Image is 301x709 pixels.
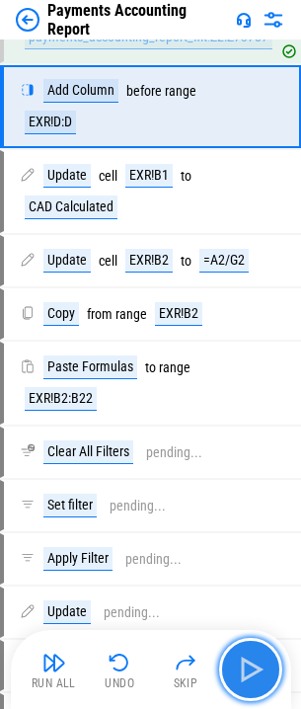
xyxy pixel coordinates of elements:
div: to [181,254,191,269]
div: range [159,360,190,375]
img: Run All [42,651,66,674]
div: Add Column [43,79,118,103]
img: Main button [235,654,266,685]
div: Copy [43,302,79,326]
div: pending... [110,499,166,513]
img: Support [236,12,252,28]
div: =A2/G2 [199,249,249,273]
div: range [115,307,147,322]
div: Update [43,249,91,273]
div: before [126,84,162,99]
div: Apply Filter [43,547,113,571]
div: EXR!B2:B22 [25,387,97,411]
div: pending... [146,445,202,460]
div: range [165,84,196,99]
div: CAD Calculated [25,196,117,219]
img: Settings menu [262,8,285,32]
div: pending... [104,605,160,620]
img: Skip [174,651,197,674]
div: Payments Accounting Report [47,1,228,39]
div: Update [43,600,91,624]
img: Back [16,8,39,32]
div: from [87,307,113,322]
div: Skip [174,677,198,689]
img: Undo [108,651,131,674]
div: pending... [125,552,182,567]
button: Run All [23,646,86,693]
div: EXR!D:D [25,111,76,134]
div: Paste Formulas [43,355,137,379]
div: cell [99,254,117,269]
button: Undo [88,646,151,693]
div: EXR!B2 [155,302,202,326]
div: EXR!B1 [125,164,173,188]
div: EXR!B2 [125,249,173,273]
div: Set filter [43,494,97,517]
div: cell [99,169,117,184]
div: Run All [32,677,76,689]
button: Skip [154,646,217,693]
div: Update [43,164,91,188]
div: Clear All Filters [43,440,133,464]
div: to [181,169,191,184]
div: Undo [105,677,134,689]
div: to [145,360,156,375]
